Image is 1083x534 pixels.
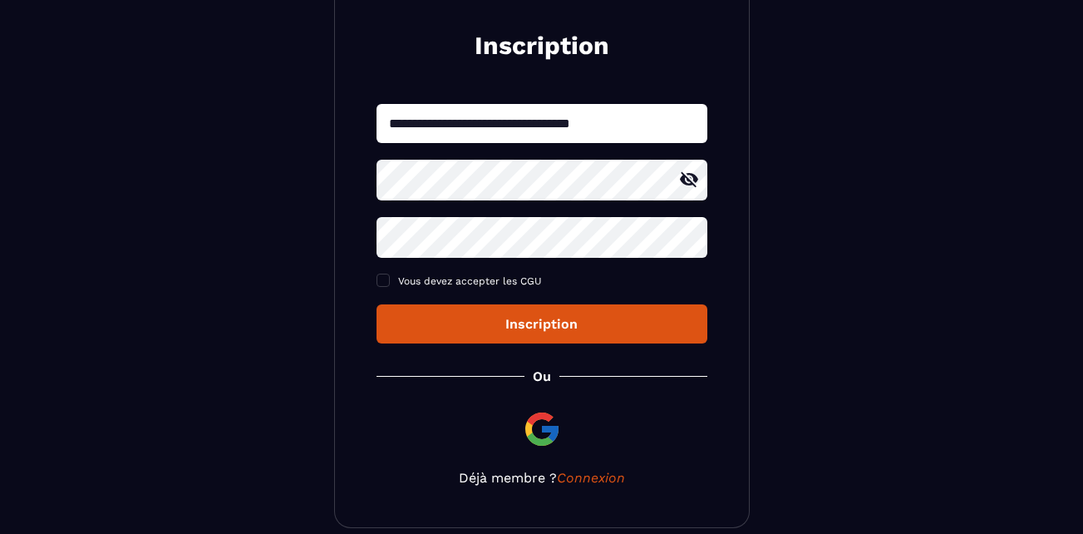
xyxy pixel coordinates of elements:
[377,304,707,344] button: Inscription
[533,368,551,384] p: Ou
[398,275,542,287] span: Vous devez accepter les CGU
[557,470,625,486] a: Connexion
[390,316,694,332] div: Inscription
[396,29,687,62] h2: Inscription
[377,470,707,486] p: Déjà membre ?
[522,409,562,449] img: google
